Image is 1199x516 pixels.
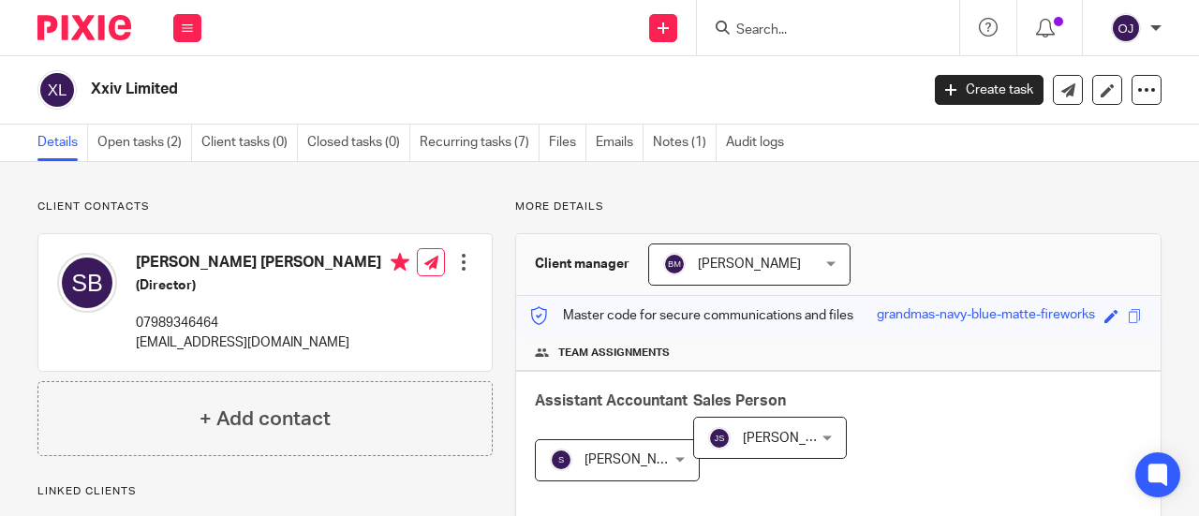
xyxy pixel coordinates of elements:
span: [PERSON_NAME] [743,432,846,445]
a: Closed tasks (0) [307,125,410,161]
p: [EMAIL_ADDRESS][DOMAIN_NAME] [136,333,409,352]
img: svg%3E [37,70,77,110]
img: Pixie [37,15,131,40]
img: svg%3E [550,449,572,471]
a: Details [37,125,88,161]
h4: [PERSON_NAME] [PERSON_NAME] [136,253,409,276]
a: Audit logs [726,125,793,161]
div: grandmas-navy-blue-matte-fireworks [877,305,1095,327]
h2: Xxiv Limited [91,80,744,99]
p: More details [515,199,1162,214]
img: svg%3E [708,427,731,450]
span: Assistant Accountant [535,393,688,408]
p: Client contacts [37,199,493,214]
a: Emails [596,125,644,161]
i: Primary [391,253,409,272]
a: Client tasks (0) [201,125,298,161]
h5: (Director) [136,276,409,295]
span: [PERSON_NAME] [698,258,801,271]
a: Files [549,125,586,161]
input: Search [734,22,903,39]
span: Team assignments [558,346,670,361]
a: Notes (1) [653,125,717,161]
img: svg%3E [663,253,686,275]
a: Create task [935,75,1044,105]
h4: + Add contact [200,405,331,434]
a: Open tasks (2) [97,125,192,161]
p: Linked clients [37,484,493,499]
a: Recurring tasks (7) [420,125,540,161]
img: svg%3E [1111,13,1141,43]
span: [PERSON_NAME] B [585,453,699,466]
p: Master code for secure communications and files [530,306,853,325]
p: 07989346464 [136,314,409,332]
span: Sales Person [693,393,786,408]
h3: Client manager [535,255,629,273]
img: svg%3E [57,253,117,313]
